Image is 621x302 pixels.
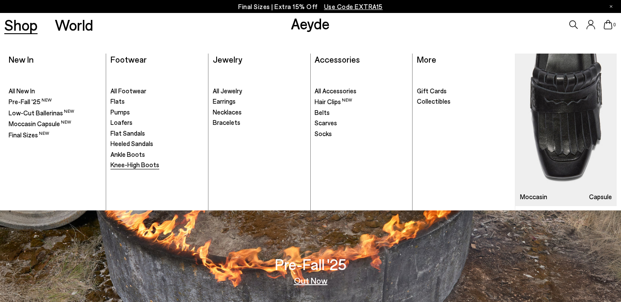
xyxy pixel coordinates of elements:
[589,194,612,200] h3: Capsule
[110,161,204,169] a: Knee-High Boots
[213,97,236,105] span: Earrings
[110,140,204,148] a: Heeled Sandals
[315,98,352,105] span: Hair Clips
[9,98,52,105] span: Pre-Fall '25
[238,1,383,12] p: Final Sizes | Extra 15% Off
[604,20,612,29] a: 0
[110,108,204,117] a: Pumps
[315,119,337,127] span: Scarves
[515,54,617,206] a: Moccasin Capsule
[213,87,306,95] a: All Jewelry
[9,130,102,140] a: Final Sizes
[612,22,617,27] span: 0
[520,194,547,200] h3: Moccasin
[9,119,102,128] a: Moccasin Capsule
[9,120,71,127] span: Moccasin Capsule
[315,130,332,137] span: Socks
[213,108,306,117] a: Necklaces
[275,257,347,272] h3: Pre-Fall '25
[110,150,145,158] span: Ankle Boots
[213,108,242,116] span: Necklaces
[417,97,511,106] a: Collectibles
[213,118,240,126] span: Bracelets
[213,87,242,95] span: All Jewelry
[291,14,330,32] a: Aeyde
[315,108,408,117] a: Belts
[55,17,93,32] a: World
[110,87,204,95] a: All Footwear
[315,130,408,138] a: Socks
[324,3,383,10] span: Navigate to /collections/ss25-final-sizes
[315,108,330,116] span: Belts
[9,54,34,64] a: New In
[110,54,147,64] a: Footwear
[110,129,145,137] span: Flat Sandals
[110,140,153,147] span: Heeled Sandals
[9,109,74,117] span: Low-Cut Ballerinas
[110,118,132,126] span: Loafers
[9,97,102,106] a: Pre-Fall '25
[315,87,408,95] a: All Accessories
[213,97,306,106] a: Earrings
[315,119,408,127] a: Scarves
[9,87,35,95] span: All New In
[9,108,102,118] a: Low-Cut Ballerinas
[213,54,242,64] a: Jewelry
[294,276,328,285] a: Out Now
[213,118,306,127] a: Bracelets
[417,54,436,64] a: More
[110,97,125,105] span: Flats
[9,87,102,95] a: All New In
[315,97,408,106] a: Hair Clips
[4,17,38,32] a: Shop
[417,87,447,95] span: Gift Cards
[515,54,617,206] img: Mobile_e6eede4d-78b8-4bd1-ae2a-4197e375e133_900x.jpg
[110,108,130,116] span: Pumps
[110,87,146,95] span: All Footwear
[110,118,204,127] a: Loafers
[110,97,204,106] a: Flats
[417,87,511,95] a: Gift Cards
[315,87,356,95] span: All Accessories
[110,161,159,168] span: Knee-High Boots
[315,54,360,64] a: Accessories
[110,129,204,138] a: Flat Sandals
[417,97,451,105] span: Collectibles
[110,150,204,159] a: Ankle Boots
[9,131,49,139] span: Final Sizes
